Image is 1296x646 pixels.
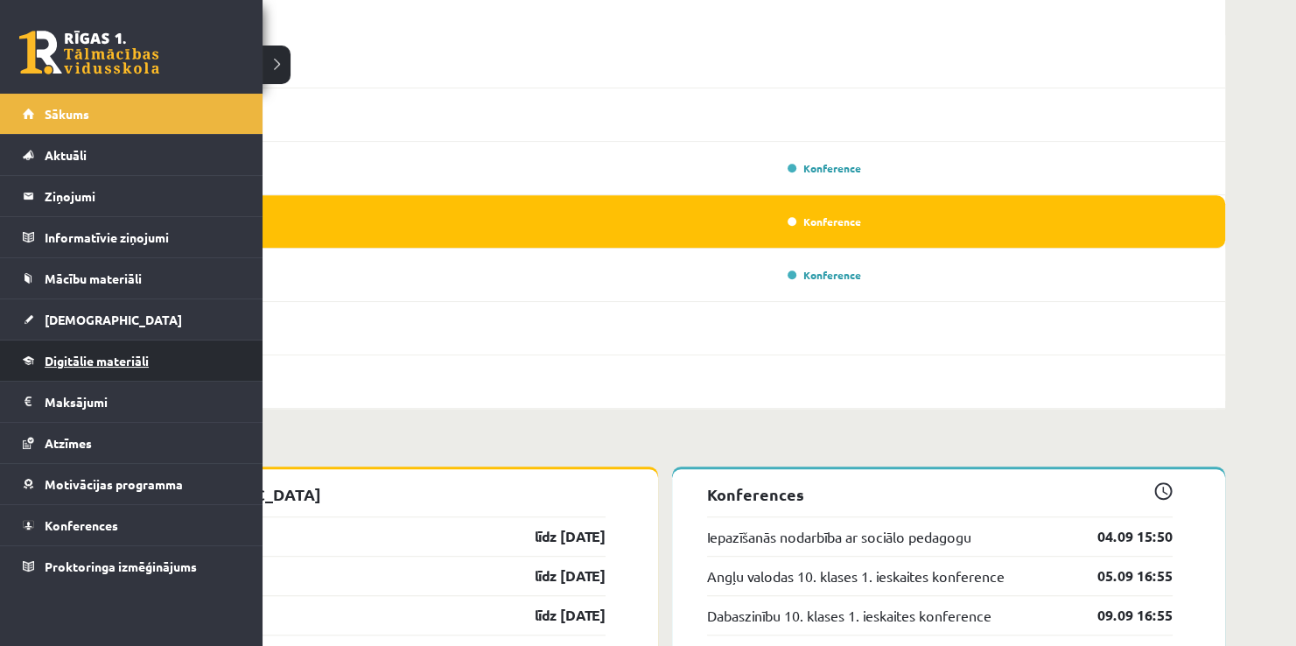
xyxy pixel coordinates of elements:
[45,312,182,327] span: [DEMOGRAPHIC_DATA]
[45,517,118,533] span: Konferences
[504,526,606,547] a: līdz [DATE]
[23,464,241,504] a: Motivācijas programma
[23,135,241,175] a: Aktuāli
[23,423,241,463] a: Atzīmes
[19,31,159,74] a: Rīgas 1. Tālmācības vidusskola
[112,435,1218,459] p: Tuvākās aktivitātes
[23,258,241,298] a: Mācību materiāli
[788,214,861,228] a: Konference
[23,341,241,381] a: Digitālie materiāli
[707,482,1173,506] p: Konferences
[707,526,971,547] a: Iepazīšanās nodarbība ar sociālo pedagogu
[45,270,142,286] span: Mācību materiāli
[23,505,241,545] a: Konferences
[1071,605,1173,626] a: 09.09 16:55
[707,605,991,626] a: Dabaszinību 10. klases 1. ieskaites konference
[45,217,241,257] legend: Informatīvie ziņojumi
[45,147,87,163] span: Aktuāli
[45,476,183,492] span: Motivācijas programma
[45,435,92,451] span: Atzīmes
[23,176,241,216] a: Ziņojumi
[1071,526,1173,547] a: 04.09 15:50
[707,565,1005,586] a: Angļu valodas 10. klases 1. ieskaites konference
[23,94,241,134] a: Sākums
[45,106,89,122] span: Sākums
[23,546,241,586] a: Proktoringa izmēģinājums
[23,217,241,257] a: Informatīvie ziņojumi
[45,558,197,574] span: Proktoringa izmēģinājums
[45,176,241,216] legend: Ziņojumi
[45,353,149,369] span: Digitālie materiāli
[788,268,861,282] a: Konference
[23,382,241,422] a: Maksājumi
[504,605,606,626] a: līdz [DATE]
[45,382,241,422] legend: Maksājumi
[788,161,861,175] a: Konference
[140,482,606,506] p: [DEMOGRAPHIC_DATA]
[23,299,241,340] a: [DEMOGRAPHIC_DATA]
[504,565,606,586] a: līdz [DATE]
[1071,565,1173,586] a: 05.09 16:55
